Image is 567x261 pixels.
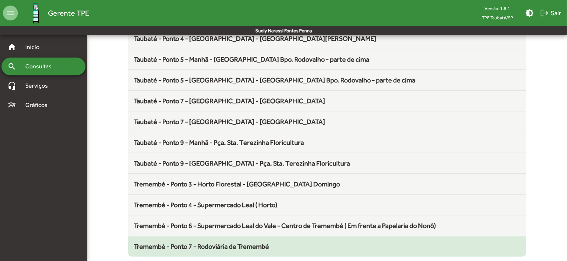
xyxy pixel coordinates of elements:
div: Versão: 1.8.1 [476,4,519,13]
img: Logo [24,1,48,25]
span: Taubaté - Ponto 9 - [GEOGRAPHIC_DATA] - Pça. Sta. Terezinha Floricultura [134,159,350,167]
mat-icon: brightness_medium [525,9,534,17]
mat-icon: logout [540,9,549,17]
mat-icon: search [7,62,16,71]
span: Consultas [21,62,61,71]
span: Taubaté - Ponto 7 - [GEOGRAPHIC_DATA] - [GEOGRAPHIC_DATA] [134,97,325,105]
span: Tremembé - Ponto 4 - Supermercado Leal ( Horto) [134,201,278,209]
mat-icon: multiline_chart [7,101,16,110]
span: Taubaté - Ponto 5 - Manhã - [GEOGRAPHIC_DATA] Bpo. Rodovalho - parte de cima [134,55,370,63]
span: Taubaté - Ponto 9 - Manhã - Pça. Sta. Terezinha Floricultura [134,138,304,146]
span: TPE Taubaté/SP [476,13,519,22]
mat-icon: headset_mic [7,81,16,90]
span: Sair [540,6,561,20]
span: Serviços [21,81,58,90]
span: Tremembé - Ponto 3 - Horto Florestal - [GEOGRAPHIC_DATA] Domingo [134,180,340,188]
span: Início [21,43,50,52]
span: Taubaté - Ponto 5 - [GEOGRAPHIC_DATA] - [GEOGRAPHIC_DATA] Bpo. Rodovalho - parte de cima [134,76,416,84]
mat-icon: menu [3,6,18,20]
span: Taubaté - Ponto 4 - [GEOGRAPHIC_DATA] - [GEOGRAPHIC_DATA][PERSON_NAME] [134,35,377,42]
span: Tremembé - Ponto 7 - Rodoviária de Tremembé [134,242,269,250]
button: Sair [537,6,564,20]
mat-icon: home [7,43,16,52]
span: Taubaté - Ponto 7 - [GEOGRAPHIC_DATA] - [GEOGRAPHIC_DATA] [134,118,325,125]
span: Gráficos [21,101,58,110]
span: Gerente TPE [48,7,89,19]
a: Gerente TPE [18,1,89,25]
span: Tremembé - Ponto 6 - Supermercado Leal do Vale - Centro de Tremembé ( Em frente a Papelaria do Nonô) [134,222,436,229]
